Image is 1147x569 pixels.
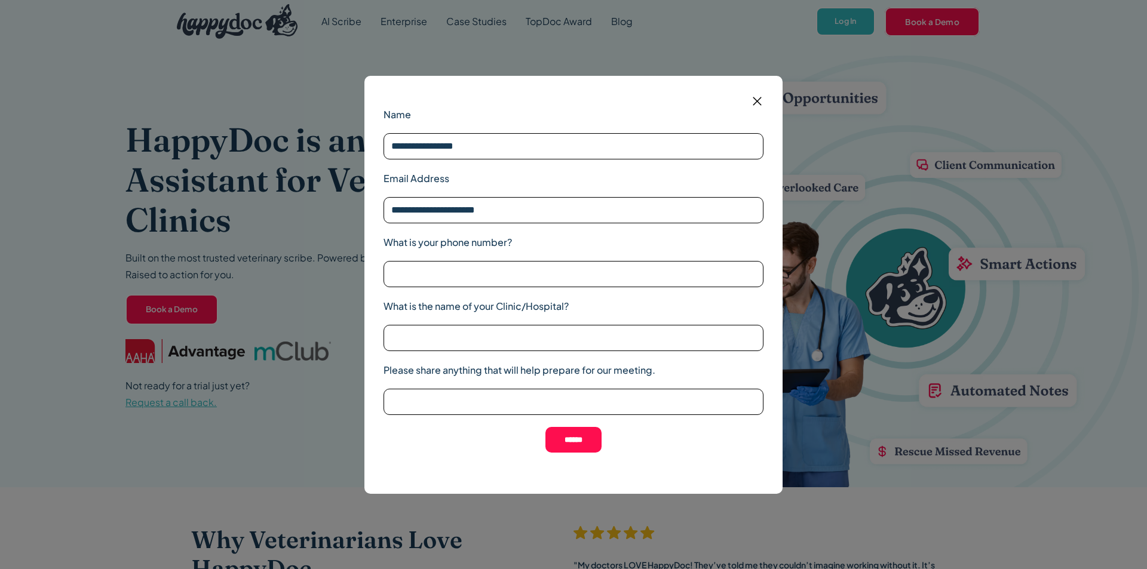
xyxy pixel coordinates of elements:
label: What is your phone number? [384,235,763,250]
label: Email Address [384,171,763,186]
label: Please share anything that will help prepare for our meeting. [384,363,763,377]
label: What is the name of your Clinic/Hospital? [384,299,763,313]
label: Name [384,107,763,122]
form: Email form 2 [384,95,763,466]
